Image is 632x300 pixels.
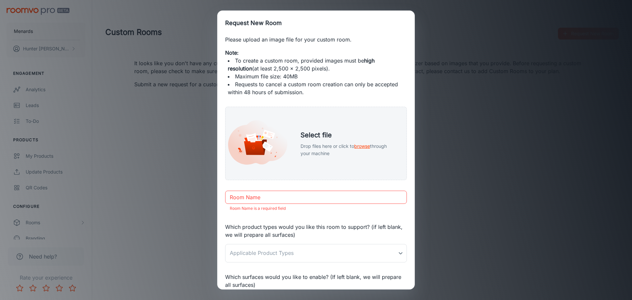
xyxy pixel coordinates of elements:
[225,36,407,43] p: Please upload an image file for your custom room.
[301,130,396,140] h5: Select file
[225,107,407,180] div: Select fileDrop files here or click tobrowsethrough your machine
[225,273,407,289] p: Which surfaces would you like to enable? (If left blank, we will prepare all surfaces)
[228,57,404,72] li: To create a custom room, provided images must be (at least 2,500 x 2,500 pixels).
[228,72,404,80] li: Maximum file size: 40MB
[228,80,404,96] li: Requests to cancel a custom room creation can only be accepted within 48 hours of submission.
[354,143,370,149] span: browse
[230,205,402,212] p: Room Name is a required field
[225,49,407,57] h6: Note:
[301,143,396,157] p: Drop files here or click to through your machine
[225,223,407,239] p: Which product types would you like this room to support? (if left blank, we will prepare all surf...
[217,11,415,36] h2: Request New Room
